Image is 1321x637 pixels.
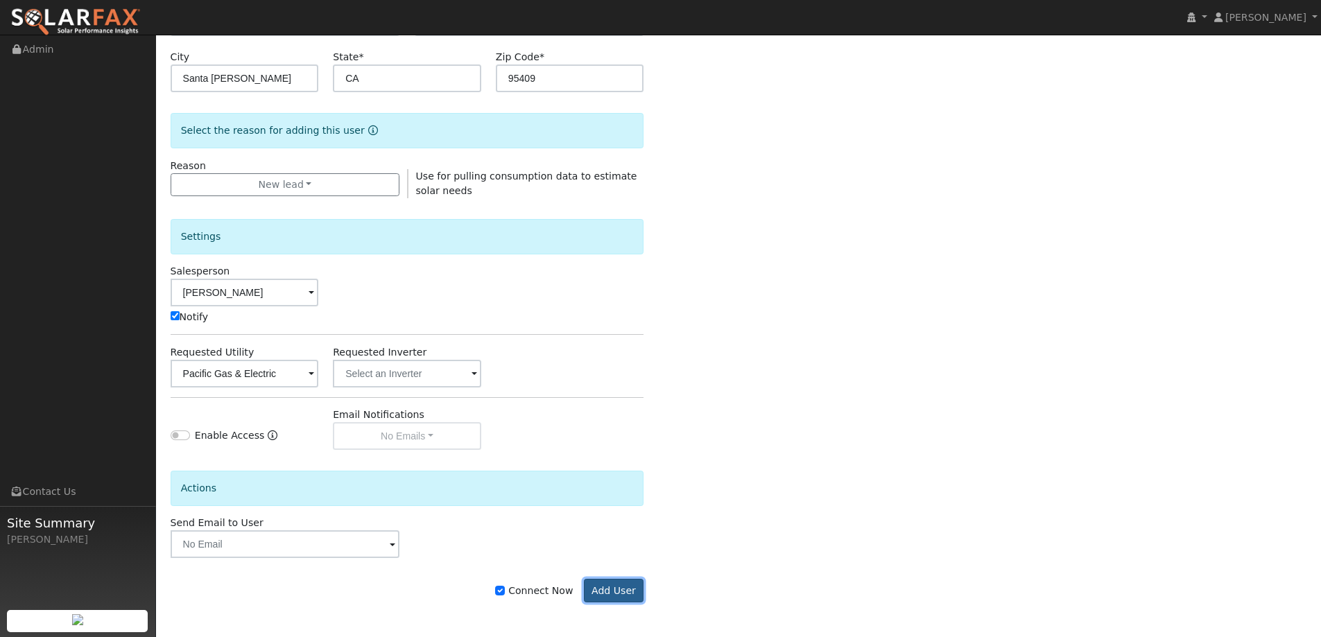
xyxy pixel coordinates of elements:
label: City [171,50,190,64]
a: Enable Access [268,428,277,450]
label: State [333,50,363,64]
label: Email Notifications [333,408,424,422]
input: Select an Inverter [333,360,481,387]
div: Settings [171,219,644,254]
span: Site Summary [7,514,148,532]
img: retrieve [72,614,83,625]
span: [PERSON_NAME] [1225,12,1306,23]
label: Enable Access [195,428,265,443]
label: Zip Code [496,50,544,64]
input: No Email [171,530,400,558]
button: New lead [171,173,400,197]
label: Notify [171,310,209,324]
label: Send Email to User [171,516,264,530]
label: Requested Utility [171,345,254,360]
span: Required [539,51,544,62]
input: Select a Utility [171,360,319,387]
input: Notify [171,311,180,320]
label: Requested Inverter [333,345,426,360]
span: Required [359,51,363,62]
label: Reason [171,159,206,173]
div: [PERSON_NAME] [7,532,148,547]
div: Actions [171,471,644,506]
label: Connect Now [495,584,573,598]
img: SolarFax [10,8,141,37]
button: Add User [584,579,644,602]
a: Reason for new user [365,125,378,136]
input: Connect Now [495,586,505,595]
label: Salesperson [171,264,230,279]
span: Use for pulling consumption data to estimate solar needs [416,171,637,196]
div: Select the reason for adding this user [171,113,644,148]
input: Select a User [171,279,319,306]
